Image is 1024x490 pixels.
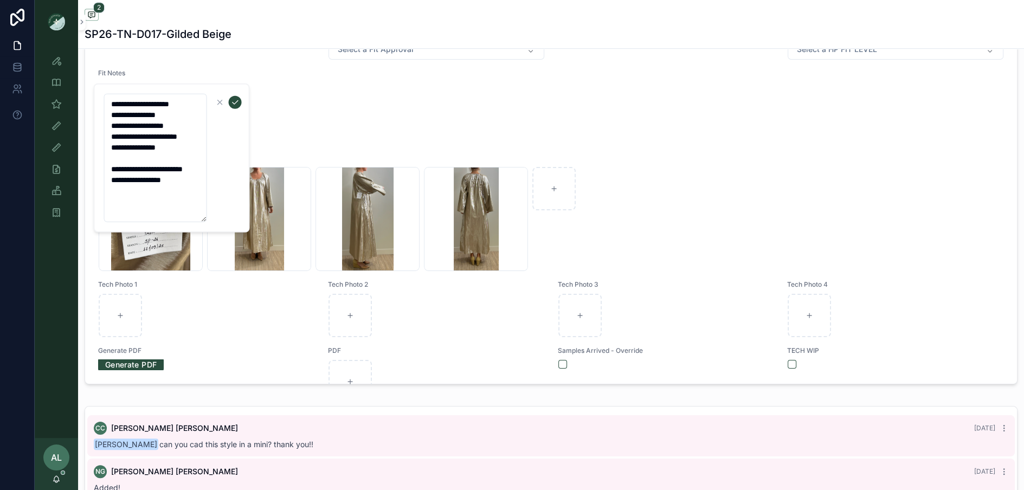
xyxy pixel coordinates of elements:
a: Generate PDF [98,356,164,373]
span: Samples Arrived - Override [558,346,775,355]
span: can you cad this style in a mini? thank you!! [94,440,313,449]
button: Select Button [329,39,544,60]
span: CC [95,424,105,433]
h1: SP26-TN-D017-Gilded Beige [85,27,231,42]
span: Tech Photo 2 [328,280,545,289]
span: Select a Fit Approval [338,44,414,55]
span: AL [51,451,62,464]
span: [PERSON_NAME] [PERSON_NAME] [111,423,238,434]
div: scrollable content [35,43,78,236]
span: 2 [93,2,105,13]
span: [DATE] [974,467,995,475]
span: Tech Photo 4 [787,280,1004,289]
span: PDF [328,346,545,355]
button: Select Button [788,39,1003,60]
img: App logo [48,13,65,30]
span: NG [95,467,105,476]
span: Tech Photo 3 [558,280,775,289]
span: Generate PDF [98,346,315,355]
button: 2 [85,9,99,22]
span: [DATE] [974,424,995,432]
span: Fit Notes [98,69,1004,78]
span: [PERSON_NAME] [PERSON_NAME] [111,466,238,477]
span: Tech Photo 1 [98,280,315,289]
span: HPS ON BODY: 53 1/2” FABRIC CONTENT: FABRIC APPROVAL: PRINT / COLOR APPROVAL: ATTENDEES: [PERSON_... [102,86,1000,140]
span: TECH WIP [787,346,1004,355]
span: Fit Photos [98,153,1004,162]
span: [PERSON_NAME] [94,439,158,450]
span: Select a HP FIT LEVEL [797,44,877,55]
